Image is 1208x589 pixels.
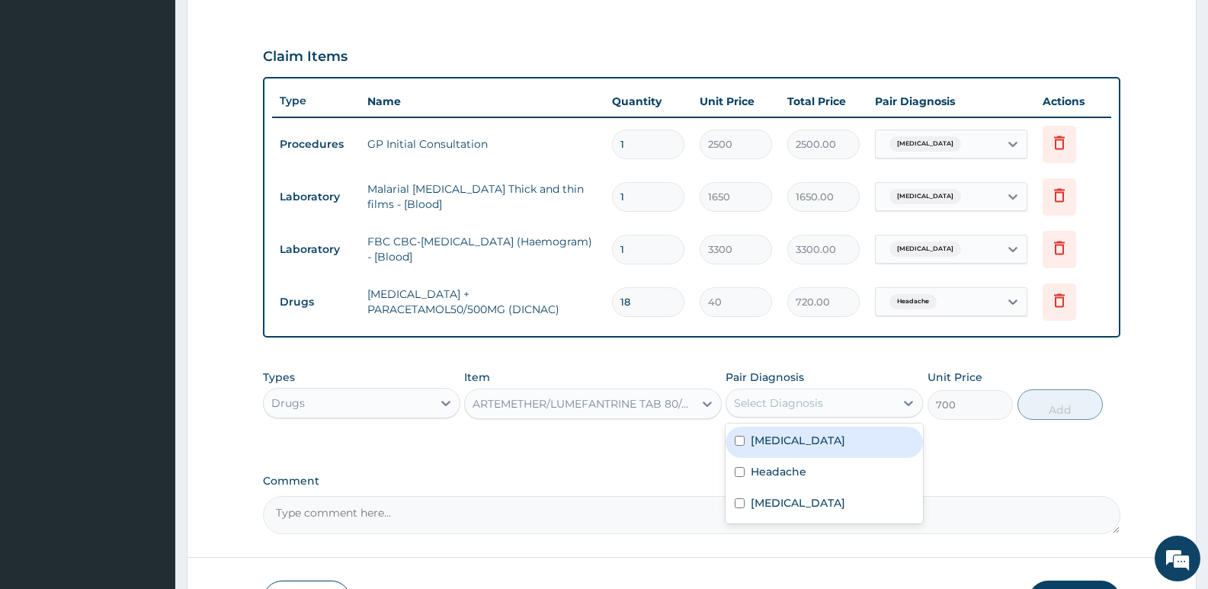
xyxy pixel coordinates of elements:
td: Malarial [MEDICAL_DATA] Thick and thin films - [Blood] [360,174,604,219]
label: Types [263,371,295,384]
td: [MEDICAL_DATA] + PARACETAMOL50/500MG (DICNAC) [360,279,604,325]
img: d_794563401_company_1708531726252_794563401 [28,76,62,114]
label: [MEDICAL_DATA] [751,433,845,448]
label: Headache [751,464,806,479]
td: Laboratory [272,235,360,264]
div: Chat with us now [79,85,256,105]
h3: Claim Items [263,49,348,66]
button: Add [1017,389,1103,420]
th: Quantity [604,86,692,117]
label: [MEDICAL_DATA] [751,495,845,511]
textarea: Type your message and hit 'Enter' [8,416,290,469]
span: Headache [889,294,937,309]
th: Unit Price [692,86,780,117]
div: ARTEMETHER/LUMEFANTRINE TAB 80/480MG X 6 [473,396,694,411]
div: Select Diagnosis [734,395,823,411]
label: Comment [263,475,1120,488]
label: Unit Price [928,370,982,385]
label: Pair Diagnosis [726,370,804,385]
span: [MEDICAL_DATA] [889,242,961,257]
td: Laboratory [272,183,360,211]
div: Minimize live chat window [250,8,287,44]
div: Drugs [271,395,305,411]
td: Procedures [272,130,360,158]
label: Item [464,370,490,385]
span: We're online! [88,192,210,346]
td: Drugs [272,288,360,316]
th: Actions [1035,86,1111,117]
span: [MEDICAL_DATA] [889,136,961,152]
th: Pair Diagnosis [867,86,1035,117]
th: Total Price [780,86,867,117]
th: Name [360,86,604,117]
td: FBC CBC-[MEDICAL_DATA] (Haemogram) - [Blood] [360,226,604,272]
th: Type [272,87,360,115]
span: [MEDICAL_DATA] [889,189,961,204]
td: GP Initial Consultation [360,129,604,159]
